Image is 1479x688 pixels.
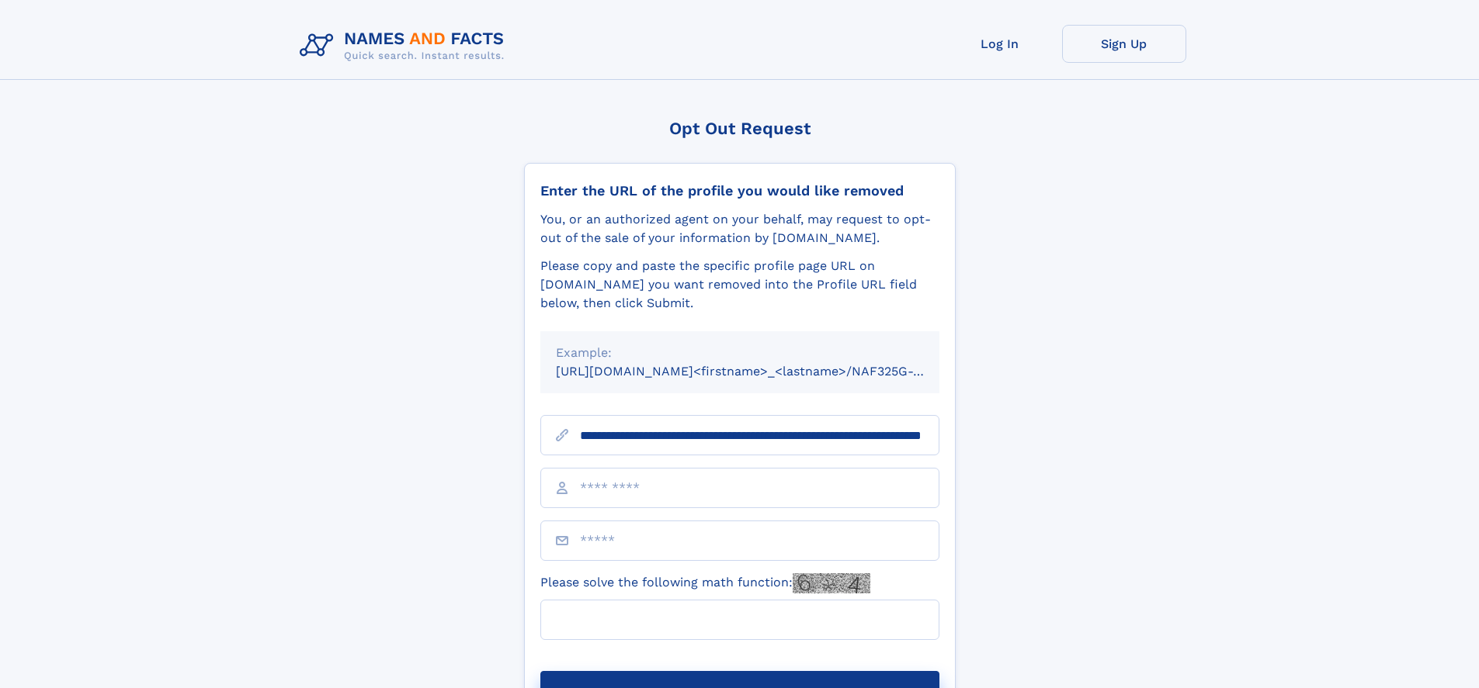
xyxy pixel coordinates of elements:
[524,119,956,138] div: Opt Out Request
[1062,25,1186,63] a: Sign Up
[556,364,969,379] small: [URL][DOMAIN_NAME]<firstname>_<lastname>/NAF325G-xxxxxxxx
[293,25,517,67] img: Logo Names and Facts
[938,25,1062,63] a: Log In
[540,182,939,199] div: Enter the URL of the profile you would like removed
[540,573,870,593] label: Please solve the following math function:
[540,257,939,313] div: Please copy and paste the specific profile page URL on [DOMAIN_NAME] you want removed into the Pr...
[556,344,924,362] div: Example:
[540,210,939,247] div: You, or an authorized agent on your behalf, may request to opt-out of the sale of your informatio...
